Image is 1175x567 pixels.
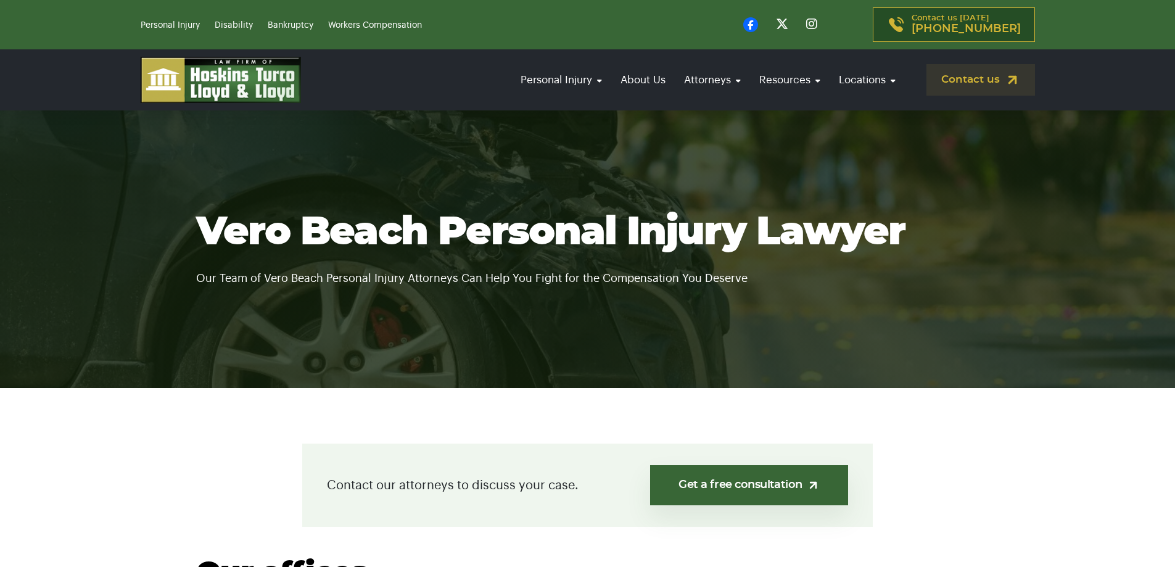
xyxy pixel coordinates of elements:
[926,64,1035,96] a: Contact us
[196,254,979,288] p: Our Team of Vero Beach Personal Injury Attorneys Can Help You Fight for the Compensation You Deserve
[614,62,672,97] a: About Us
[141,21,200,30] a: Personal Injury
[514,62,608,97] a: Personal Injury
[196,211,979,254] h1: Vero Beach Personal Injury Lawyer
[141,57,301,103] img: logo
[215,21,253,30] a: Disability
[912,14,1021,35] p: Contact us [DATE]
[678,62,747,97] a: Attorneys
[807,479,820,492] img: arrow-up-right-light.svg
[650,465,848,505] a: Get a free consultation
[753,62,827,97] a: Resources
[873,7,1035,42] a: Contact us [DATE][PHONE_NUMBER]
[268,21,313,30] a: Bankruptcy
[328,21,422,30] a: Workers Compensation
[833,62,902,97] a: Locations
[912,23,1021,35] span: [PHONE_NUMBER]
[302,444,873,527] div: Contact our attorneys to discuss your case.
